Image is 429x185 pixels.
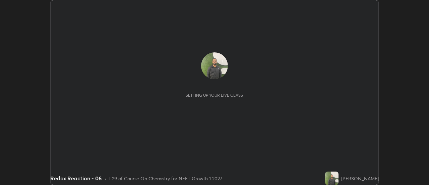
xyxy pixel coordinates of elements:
img: ac796851681f4a6fa234867955662471.jpg [201,52,228,79]
div: Redox Reaction - 06 [50,174,102,182]
img: ac796851681f4a6fa234867955662471.jpg [325,172,339,185]
div: • [104,175,107,182]
div: Setting up your live class [186,93,243,98]
div: L29 of Course On Chemistry for NEET Growth 1 2027 [109,175,222,182]
div: [PERSON_NAME] [341,175,379,182]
